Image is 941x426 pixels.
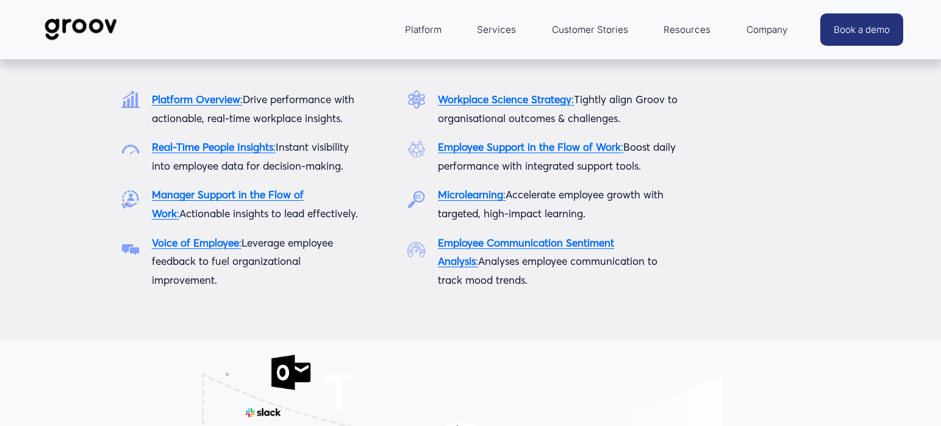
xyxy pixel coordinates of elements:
[152,93,240,106] strong: Platform Overview
[152,93,243,106] a: Platform Overview:
[152,188,304,220] a: Manager Support in the Flow of Work:
[438,138,682,175] p: Boost daily performance with integrated support tools.
[152,186,360,223] p: Actionable insights to lead effectively.
[438,90,682,128] p: Tightly align Groov to organisational outcomes & challenges.
[438,234,682,290] p: Analyses employee communication to track mood trends.
[438,186,682,223] p: Accelerate employee growth with targeted, high-impact learning.
[438,93,571,106] strong: Workplace Science Strategy
[152,234,360,290] p: Leverage employee feedback to fuel organizational improvement.
[546,15,634,45] a: Customer Stories
[438,140,623,153] a: Employee Support in the Flow of Work:
[152,236,242,249] a: Voice of Employee:
[38,9,124,49] img: Groov | Workplace Science Platform | Unlock Performance | Drive Results
[399,15,448,45] a: folder dropdown
[438,188,506,201] a: Microlearning:
[438,236,614,268] a: Employee Communication Sentiment Analysis:
[438,93,574,106] a: Workplace Science Strategy:
[657,15,717,45] a: folder dropdown
[152,90,360,128] p: Drive performance with actionable, real-time workplace insights.
[152,140,276,153] a: Real-Time People Insights:
[438,236,614,268] strong: Employee Communication Sentiment Analysis
[152,236,239,249] strong: Voice of Employee
[152,140,273,153] strong: Real-Time People Insights
[740,15,794,45] a: folder dropdown
[664,21,710,38] span: Resources
[152,188,304,220] strong: Manager Support in the Flow of Work
[820,13,903,46] a: Book a demo
[471,15,522,45] a: Services
[405,21,442,38] span: Platform
[746,21,788,38] span: Company
[438,188,503,201] strong: Microlearning
[438,140,621,153] strong: Employee Support in the Flow of Work
[152,138,360,175] p: Instant visibility into employee data for decision-making.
